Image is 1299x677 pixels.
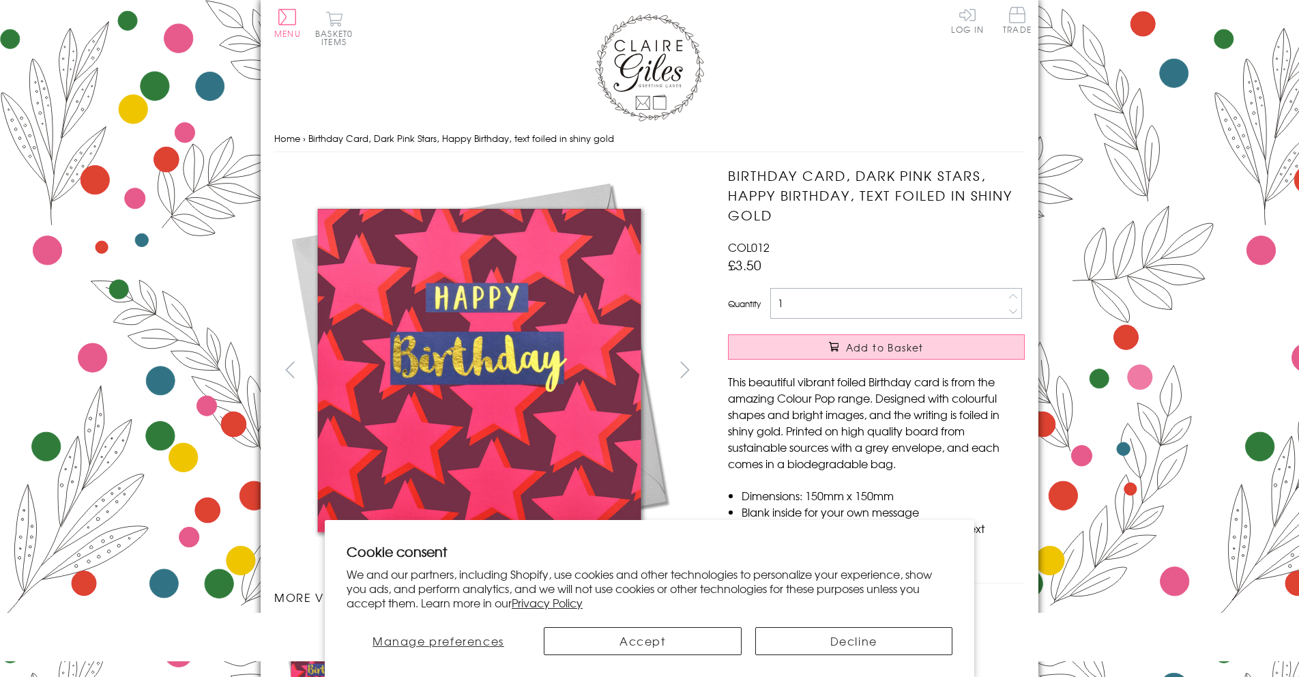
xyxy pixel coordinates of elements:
[728,373,1025,472] p: This beautiful vibrant foiled Birthday card is from the amazing Colour Pop range. Designed with c...
[544,627,742,655] button: Accept
[373,633,504,649] span: Manage preferences
[755,627,953,655] button: Decline
[728,239,770,255] span: COL012
[1003,7,1032,33] span: Trade
[274,27,301,40] span: Menu
[274,166,684,575] img: Birthday Card, Dark Pink Stars, Happy Birthday, text foiled in shiny gold
[347,627,530,655] button: Manage preferences
[274,125,1025,153] nav: breadcrumbs
[595,14,704,121] img: Claire Giles Greetings Cards
[728,334,1025,360] button: Add to Basket
[512,594,583,611] a: Privacy Policy
[728,255,761,274] span: £3.50
[951,7,984,33] a: Log In
[274,9,301,38] button: Menu
[1003,7,1032,36] a: Trade
[315,11,353,46] button: Basket0 items
[347,567,952,609] p: We and our partners, including Shopify, use cookies and other technologies to personalize your ex...
[274,589,701,605] h3: More views
[347,542,952,561] h2: Cookie consent
[274,354,305,385] button: prev
[728,166,1025,225] h1: Birthday Card, Dark Pink Stars, Happy Birthday, text foiled in shiny gold
[321,27,353,48] span: 0 items
[670,354,701,385] button: next
[728,298,761,310] label: Quantity
[742,487,1025,504] li: Dimensions: 150mm x 150mm
[742,504,1025,520] li: Blank inside for your own message
[846,341,924,354] span: Add to Basket
[274,132,300,145] a: Home
[303,132,306,145] span: ›
[308,132,614,145] span: Birthday Card, Dark Pink Stars, Happy Birthday, text foiled in shiny gold
[701,166,1110,575] img: Birthday Card, Dark Pink Stars, Happy Birthday, text foiled in shiny gold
